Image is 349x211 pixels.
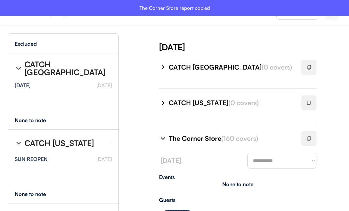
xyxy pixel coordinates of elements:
[24,60,106,76] div: CATCH [GEOGRAPHIC_DATA]
[161,156,181,165] font: [DATE]
[262,63,292,71] font: (0 covers)
[159,63,167,71] img: chevron-right%20%281%29.svg
[169,63,294,72] div: CATCH [GEOGRAPHIC_DATA]
[159,197,316,203] div: Guests
[15,191,58,197] div: None to note
[159,135,167,142] img: chevron-right%20%281%29.svg
[15,41,37,46] div: Excluded
[159,41,349,53] div: [DATE]
[15,156,48,162] div: SUN REOPEN
[15,139,22,147] img: chevron-right%20%281%29.svg
[15,118,58,123] div: None to note
[15,83,31,88] div: [DATE]
[96,82,112,89] font: [DATE]
[159,99,167,107] img: chevron-right%20%281%29.svg
[96,156,112,162] font: [DATE]
[221,134,258,142] font: (160 covers)
[169,98,294,107] div: CATCH [US_STATE]
[24,139,94,147] div: CATCH [US_STATE]
[228,99,259,107] font: (0 covers)
[159,174,316,180] div: Events
[222,182,254,187] div: None to note
[15,64,22,72] img: chevron-right%20%281%29.svg
[169,134,294,143] div: The Corner Store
